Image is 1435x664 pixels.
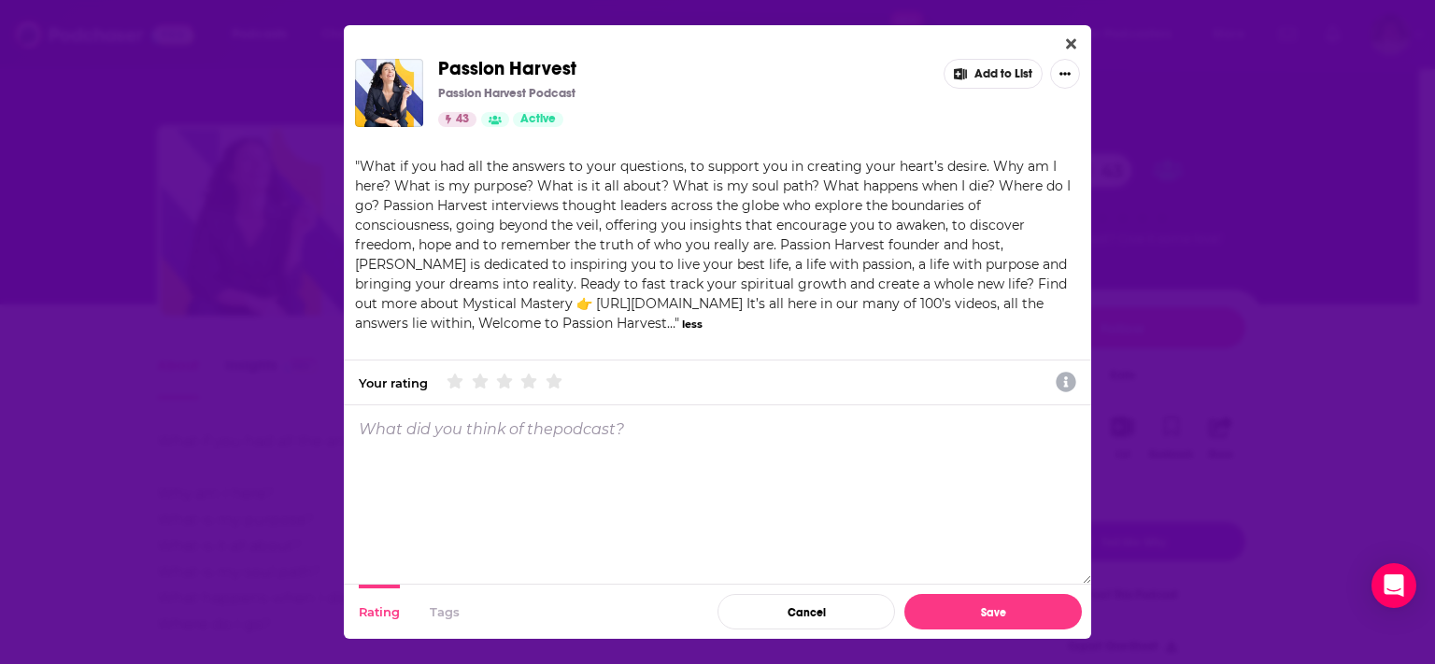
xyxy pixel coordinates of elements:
a: Passion Harvest [438,59,576,79]
a: 43 [438,112,476,127]
span: 43 [456,110,469,129]
p: Passion Harvest Podcast [438,86,575,101]
span: Active [520,110,556,129]
button: Rating [359,585,400,639]
span: " " [355,158,1071,332]
img: Passion Harvest [355,59,423,127]
span: What if you had all the answers to your questions, to support you in creating your heart’s desire... [355,158,1071,332]
button: Cancel [717,594,895,629]
button: Tags [430,585,460,639]
button: Close [1058,33,1084,56]
button: Save [904,594,1082,629]
span: Passion Harvest [438,57,576,80]
button: less [682,317,703,332]
div: Open Intercom Messenger [1371,563,1416,608]
p: What did you think of the podcast ? [359,420,624,438]
a: Show additional information [1056,370,1076,396]
button: Add to List [944,59,1043,89]
a: Active [513,112,563,127]
div: Your rating [359,375,428,390]
button: Show More Button [1050,59,1080,89]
